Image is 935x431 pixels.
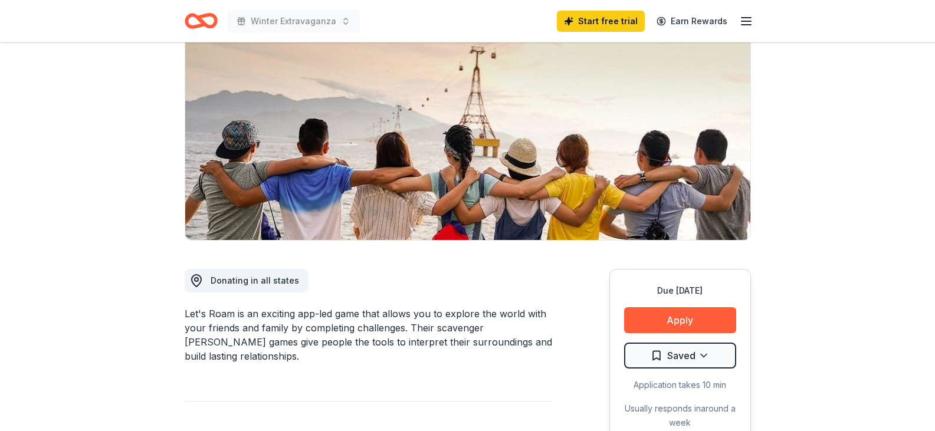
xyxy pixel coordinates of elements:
div: Usually responds in around a week [624,402,736,430]
span: Saved [667,348,695,363]
button: Apply [624,307,736,333]
a: Start free trial [557,11,645,32]
button: Winter Extravaganza [227,9,360,33]
img: Image for Let's Roam [185,15,750,240]
a: Home [185,7,218,35]
div: Let's Roam is an exciting app-led game that allows you to explore the world with your friends and... [185,307,553,363]
div: Due [DATE] [624,284,736,298]
button: Saved [624,343,736,369]
span: Donating in all states [211,275,299,285]
div: Application takes 10 min [624,378,736,392]
a: Earn Rewards [649,11,734,32]
span: Winter Extravaganza [251,14,336,28]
